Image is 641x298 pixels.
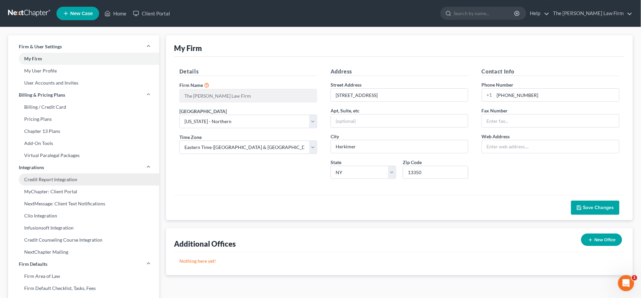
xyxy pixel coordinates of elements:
[179,82,203,88] span: Firm Name
[8,161,159,173] a: Integrations
[331,133,339,140] label: City
[482,107,508,114] label: Fax Number
[101,7,130,19] a: Home
[8,41,159,53] a: Firm & User Settings
[179,258,619,264] p: Nothing here yet!
[527,7,549,19] a: Help
[19,92,65,98] span: Billing & Pricing Plans
[174,43,202,53] div: My Firm
[8,210,159,222] a: Clio Integration
[8,186,159,198] a: MyChapter: Client Portal
[180,89,317,102] input: Enter name...
[8,198,159,210] a: NextMessage: Client Text Notifications
[8,101,159,113] a: Billing / Credit Card
[179,108,227,115] label: [GEOGRAPHIC_DATA]
[8,125,159,137] a: Chapter 13 Plans
[331,159,341,166] label: State
[179,67,317,76] h5: Details
[8,137,159,149] a: Add-On Tools
[8,77,159,89] a: User Accounts and Invites
[482,89,495,101] div: +1
[8,246,159,258] a: NextChapter Mailing
[331,107,359,114] label: Apt, Suite, etc
[403,166,468,179] input: XXXXX
[482,81,514,88] label: Phone Number
[8,89,159,101] a: Billing & Pricing Plans
[8,149,159,161] a: Virtual Paralegal Packages
[331,67,468,76] h5: Address
[8,234,159,246] a: Credit Counseling Course Integration
[571,201,619,215] button: Save Changes
[331,114,468,127] input: (optional)
[8,53,159,65] a: My Firm
[8,173,159,186] a: Credit Report Integration
[581,234,622,246] button: New Office
[19,164,44,171] span: Integrations
[8,270,159,282] a: Firm Area of Law
[179,134,202,141] label: Time Zone
[632,275,637,281] span: 1
[482,67,619,76] h5: Contact Info
[454,7,515,19] input: Search by name...
[8,113,159,125] a: Pricing Plans
[8,258,159,270] a: Firm Defaults
[583,205,614,210] span: Save Changes
[174,239,236,249] div: Additional Offices
[8,282,159,294] a: Firm Default Checklist, Tasks, Fees
[482,114,619,127] input: Enter fax...
[495,89,619,101] input: Enter phone...
[70,11,93,16] span: New Case
[482,133,510,140] label: Web Address
[403,159,422,166] label: Zip Code
[130,7,173,19] a: Client Portal
[331,140,468,153] input: Enter city...
[331,81,361,88] label: Street Address
[19,261,47,267] span: Firm Defaults
[482,140,619,153] input: Enter web address....
[8,222,159,234] a: Infusionsoft Integration
[618,275,634,291] iframe: Intercom live chat
[331,89,468,101] input: Enter address...
[8,65,159,77] a: My User Profile
[19,43,62,50] span: Firm & User Settings
[550,7,633,19] a: The [PERSON_NAME] Law Firm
